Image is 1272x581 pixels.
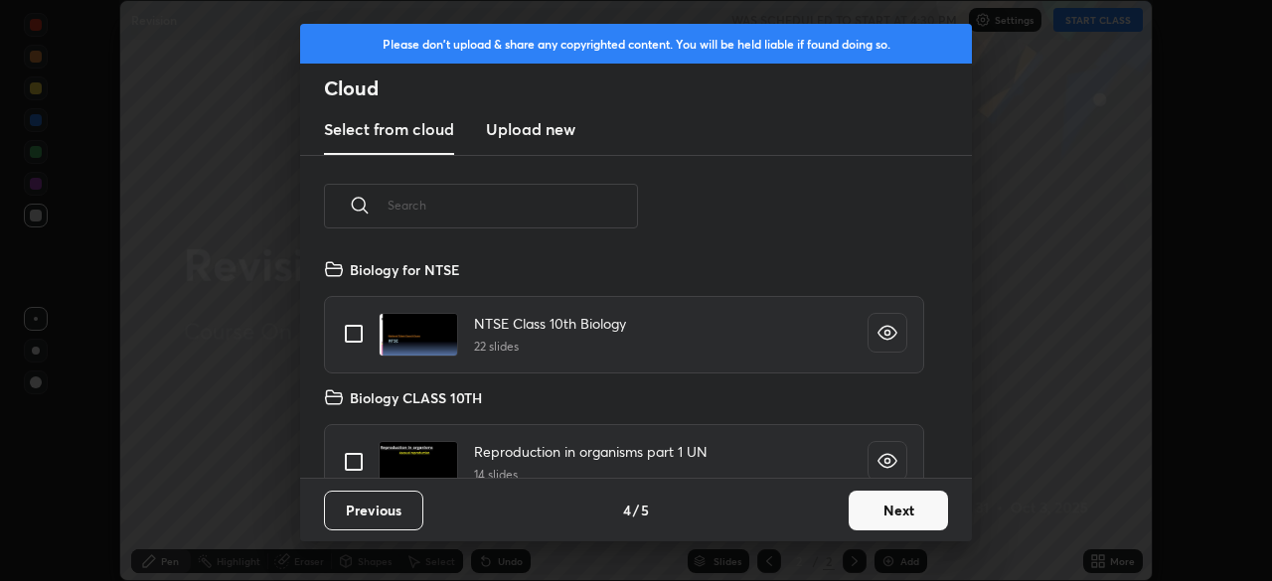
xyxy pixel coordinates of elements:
button: Previous [324,491,423,530]
h2: Cloud [324,75,972,101]
button: Next [849,491,948,530]
h4: NTSE Class 10th Biology [474,313,626,334]
h5: 14 slides [474,466,708,484]
h4: Reproduction in organisms part 1 UN [474,441,708,462]
div: grid [300,251,948,478]
h4: / [633,500,639,520]
h4: 4 [623,500,631,520]
h5: 22 slides [474,338,626,356]
img: 16914903344P8POW.pdf [379,441,458,485]
img: 1688537648KZDZ1R.pdf [379,313,458,357]
h3: Select from cloud [324,117,454,141]
h4: 5 [641,500,649,520]
h3: Upload new [486,117,575,141]
h4: Biology for NTSE [350,259,460,280]
div: Please don't upload & share any copyrighted content. You will be held liable if found doing so. [300,24,972,64]
input: Search [388,163,638,247]
h4: Biology CLASS 10TH [350,387,482,408]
